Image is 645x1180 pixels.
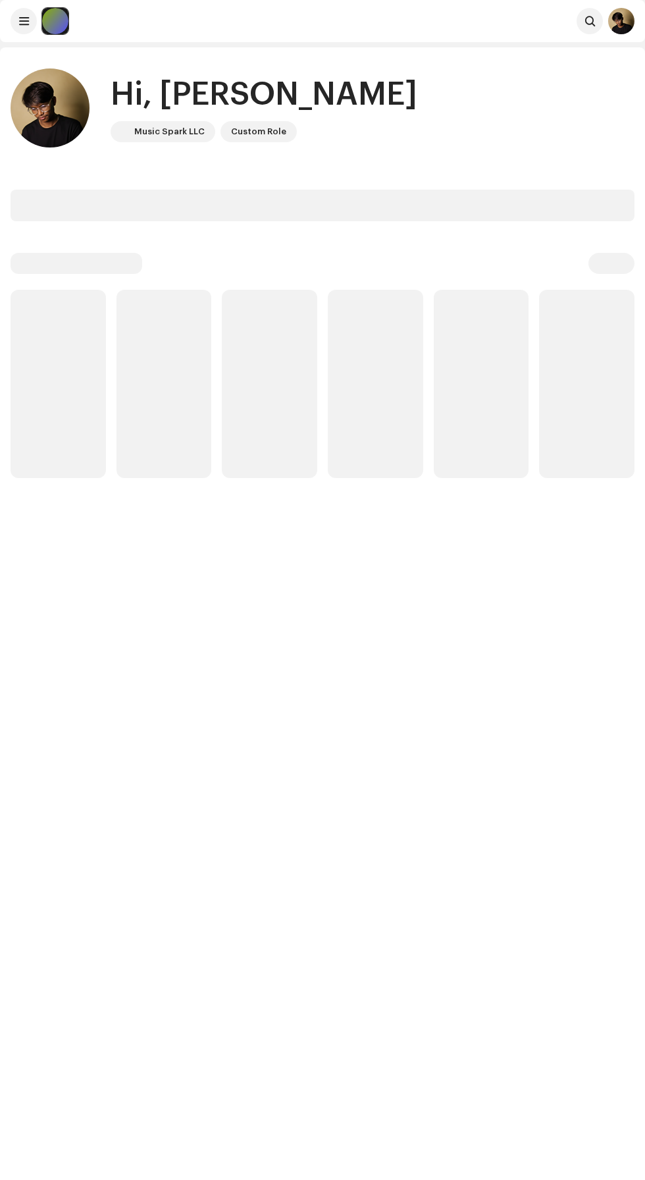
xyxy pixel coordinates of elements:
[113,124,129,140] img: bc4c4277-71b2-49c5-abdf-ca4e9d31f9c1
[231,124,286,140] div: Custom Role
[111,74,417,116] div: Hi, [PERSON_NAME]
[11,68,90,147] img: 1f3c8f6c-36a0-4a3c-9533-f7903278d1f8
[608,8,634,34] img: 1f3c8f6c-36a0-4a3c-9533-f7903278d1f8
[134,124,205,140] div: Music Spark LLC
